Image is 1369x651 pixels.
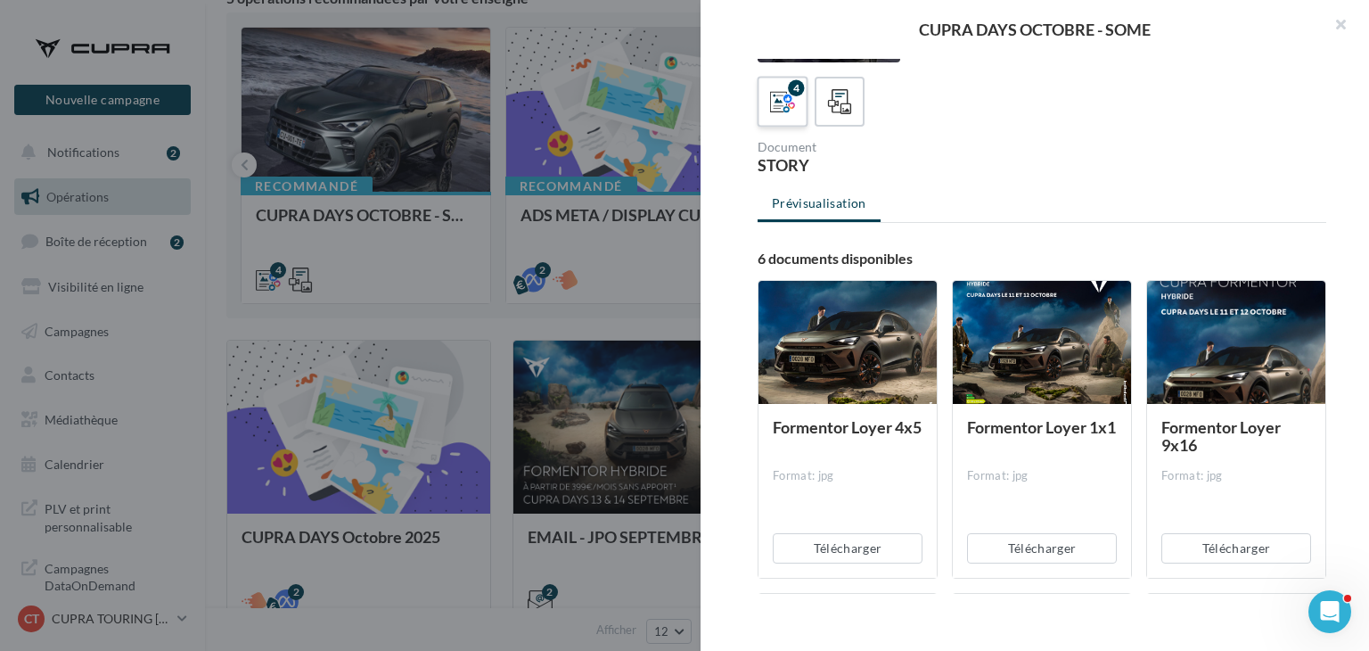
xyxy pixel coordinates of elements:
div: STORY [758,157,1035,173]
div: Document [758,141,1035,153]
div: CUPRA DAYS OCTOBRE - SOME [729,21,1340,37]
button: Télécharger [1161,533,1311,564]
button: Télécharger [773,533,922,564]
div: Format: jpg [773,468,922,484]
span: Formentor Loyer 1x1 [967,417,1116,437]
div: Format: jpg [1161,468,1311,484]
span: Formentor Loyer 9x16 [1161,417,1281,455]
div: 6 documents disponibles [758,251,1326,266]
button: Télécharger [967,533,1117,564]
div: Format: jpg [967,468,1117,484]
span: Formentor Loyer 4x5 [773,417,922,437]
iframe: Intercom live chat [1308,590,1351,633]
div: 4 [788,80,804,96]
